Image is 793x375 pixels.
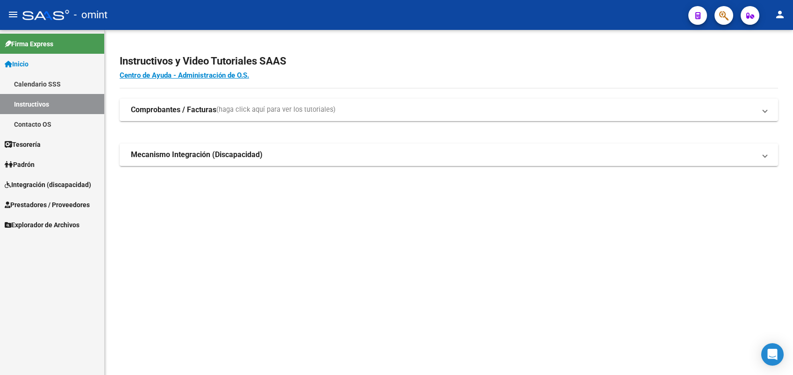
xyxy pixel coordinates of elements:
[5,59,29,69] span: Inicio
[120,71,249,79] a: Centro de Ayuda - Administración de O.S.
[131,105,216,115] strong: Comprobantes / Facturas
[5,220,79,230] span: Explorador de Archivos
[74,5,107,25] span: - omint
[120,99,778,121] mat-expansion-panel-header: Comprobantes / Facturas(haga click aquí para ver los tutoriales)
[5,39,53,49] span: Firma Express
[120,144,778,166] mat-expansion-panel-header: Mecanismo Integración (Discapacidad)
[774,9,786,20] mat-icon: person
[5,159,35,170] span: Padrón
[761,343,784,366] div: Open Intercom Messenger
[120,52,778,70] h2: Instructivos y Video Tutoriales SAAS
[216,105,336,115] span: (haga click aquí para ver los tutoriales)
[5,200,90,210] span: Prestadores / Proveedores
[5,139,41,150] span: Tesorería
[131,150,263,160] strong: Mecanismo Integración (Discapacidad)
[7,9,19,20] mat-icon: menu
[5,180,91,190] span: Integración (discapacidad)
